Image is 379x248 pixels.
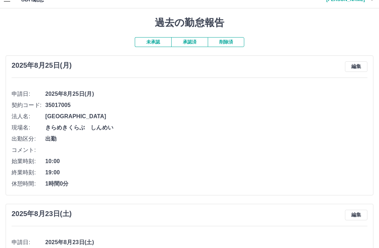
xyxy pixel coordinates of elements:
[12,157,45,166] span: 始業時刻:
[12,112,45,121] span: 法人名:
[12,238,45,247] span: 申請日:
[12,180,45,188] span: 休憩時間:
[45,112,367,121] span: [GEOGRAPHIC_DATA]
[6,17,373,29] h1: 過去の勤怠報告
[171,37,208,47] button: 承認済
[135,37,171,47] button: 未承認
[12,90,45,98] span: 申請日:
[45,101,367,109] span: 35017005
[12,135,45,143] span: 出勤区分:
[12,101,45,109] span: 契約コード:
[345,210,367,220] button: 編集
[12,123,45,132] span: 現場名:
[45,168,367,177] span: 19:00
[45,135,367,143] span: 出勤
[45,90,367,98] span: 2025年8月25日(月)
[45,157,367,166] span: 10:00
[45,123,367,132] span: きらめきくらぶ しんめい
[345,61,367,72] button: 編集
[45,238,367,247] span: 2025年8月23日(土)
[12,210,72,218] h3: 2025年8月23日(土)
[45,180,367,188] span: 1時間0分
[12,168,45,177] span: 終業時刻:
[12,146,45,154] span: コメント:
[208,37,244,47] button: 削除済
[12,61,72,69] h3: 2025年8月25日(月)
